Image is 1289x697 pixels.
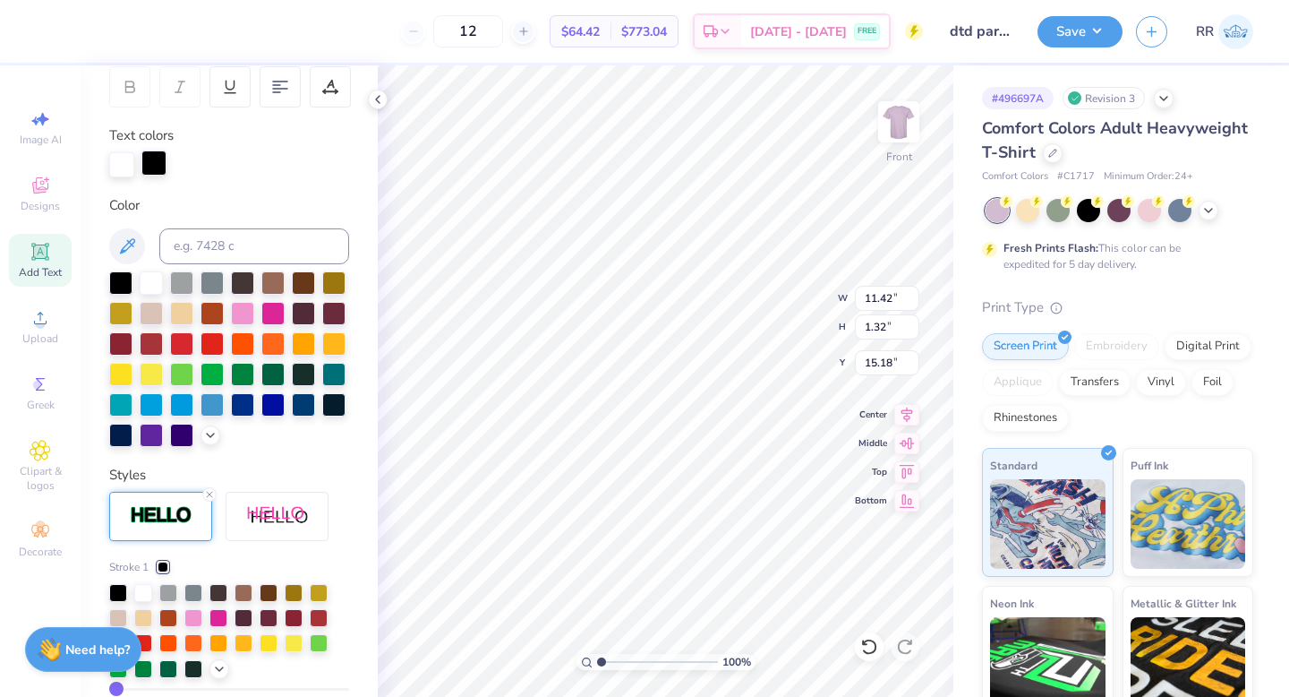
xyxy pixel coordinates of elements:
[855,409,887,421] span: Center
[1003,240,1224,272] div: This color can be expedited for 5 day delivery.
[982,333,1069,360] div: Screen Print
[621,22,667,41] span: $773.04
[1136,369,1186,396] div: Vinyl
[1003,241,1098,255] strong: Fresh Prints Flash:
[22,331,58,346] span: Upload
[1037,16,1123,47] button: Save
[855,495,887,507] span: Bottom
[21,199,60,213] span: Designs
[1057,169,1095,185] span: # C1717
[20,133,62,147] span: Image AI
[936,13,1024,49] input: Untitled Design
[1196,22,1214,42] span: RR
[109,125,174,146] label: Text colors
[982,87,1054,109] div: # 496697A
[722,654,751,670] span: 100 %
[109,559,149,575] span: Stroke 1
[982,297,1253,318] div: Print Type
[990,594,1034,613] span: Neon Ink
[982,117,1248,163] span: Comfort Colors Adult Heavyweight T-Shirt
[1131,594,1236,613] span: Metallic & Glitter Ink
[1104,169,1193,185] span: Minimum Order: 24 +
[750,22,847,41] span: [DATE] - [DATE]
[27,398,55,412] span: Greek
[1218,14,1253,49] img: Rigil Kent Ricardo
[982,405,1069,432] div: Rhinestones
[561,22,600,41] span: $64.42
[19,545,62,559] span: Decorate
[990,479,1105,569] img: Standard
[1074,333,1159,360] div: Embroidery
[982,369,1054,396] div: Applique
[855,437,887,450] span: Middle
[433,15,503,47] input: – –
[855,466,887,478] span: Top
[1165,333,1251,360] div: Digital Print
[886,149,912,165] div: Front
[1131,479,1246,569] img: Puff Ink
[990,456,1037,475] span: Standard
[65,641,130,658] strong: Need help?
[1196,14,1253,49] a: RR
[858,25,876,38] span: FREE
[246,505,309,528] img: Shadow
[109,465,349,486] div: Styles
[1191,369,1234,396] div: Foil
[881,104,917,140] img: Front
[982,169,1048,185] span: Comfort Colors
[130,505,192,526] img: Stroke
[1059,369,1131,396] div: Transfers
[1131,456,1168,475] span: Puff Ink
[19,265,62,280] span: Add Text
[9,464,72,493] span: Clipart & logos
[1063,87,1145,109] div: Revision 3
[109,195,349,216] div: Color
[159,228,349,264] input: e.g. 7428 c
